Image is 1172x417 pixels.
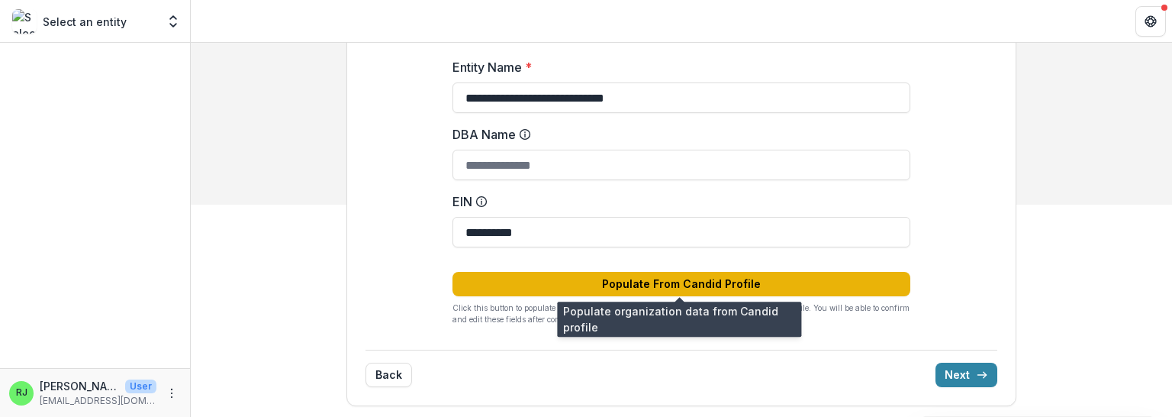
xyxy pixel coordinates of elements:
[16,388,27,398] div: Reginald Jennings
[163,6,184,37] button: Open entity switcher
[40,378,119,394] p: [PERSON_NAME]
[935,363,997,387] button: Next
[452,125,901,144] label: DBA Name
[43,14,127,30] p: Select an entity
[1135,6,1166,37] button: Get Help
[365,363,412,387] button: Back
[163,384,181,402] button: More
[452,302,910,325] p: Click this button to populate core profile fields in [GEOGRAPHIC_DATA] from your Candid profile. ...
[12,9,37,34] img: Select an entity
[125,380,156,393] p: User
[452,58,901,76] label: Entity Name
[452,272,910,296] button: Populate From Candid Profile
[452,192,901,211] label: EIN
[40,394,156,408] p: [EMAIL_ADDRESS][DOMAIN_NAME]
